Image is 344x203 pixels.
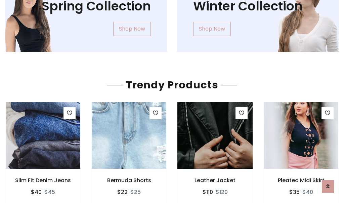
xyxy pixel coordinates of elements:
[216,188,228,196] del: $120
[203,189,213,195] h6: $110
[5,177,81,184] h6: Slim Fit Denim Jeans
[130,188,141,196] del: $25
[193,22,231,36] a: Shop Now
[44,188,55,196] del: $45
[113,22,151,36] a: Shop Now
[123,78,221,92] span: Trendy Products
[177,177,253,184] h6: Leather Jacket
[91,177,167,184] h6: Bermuda Shorts
[302,188,313,196] del: $40
[117,189,128,195] h6: $22
[31,189,42,195] h6: $40
[263,177,339,184] h6: Pleated Midi Skirt
[289,189,300,195] h6: $35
